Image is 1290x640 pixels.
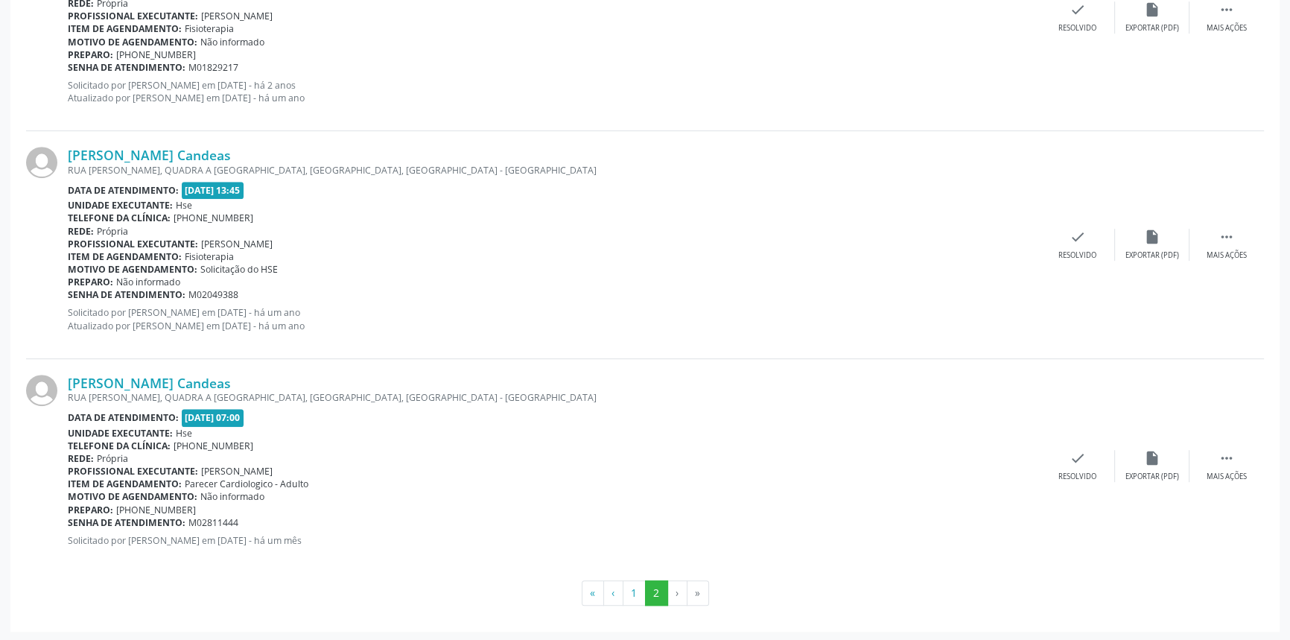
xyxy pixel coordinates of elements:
img: img [26,375,57,406]
a: [PERSON_NAME] Candeas [68,375,231,391]
span: [PHONE_NUMBER] [174,212,253,224]
b: Preparo: [68,504,113,516]
i:  [1218,450,1235,466]
span: Fisioterapia [185,22,234,35]
div: Resolvido [1058,23,1096,34]
i: insert_drive_file [1144,1,1160,18]
b: Profissional executante: [68,238,198,250]
span: Fisioterapia [185,250,234,263]
span: [PERSON_NAME] [201,465,273,478]
span: [DATE] 13:45 [182,182,244,199]
span: Hse [176,427,192,440]
div: Resolvido [1058,472,1096,482]
b: Profissional executante: [68,10,198,22]
img: img [26,147,57,178]
span: Não informado [116,276,180,288]
ul: Pagination [26,580,1264,606]
span: [PERSON_NAME] [201,238,273,250]
b: Preparo: [68,48,113,61]
div: Mais ações [1207,23,1247,34]
span: Própria [97,225,128,238]
b: Preparo: [68,276,113,288]
div: Exportar (PDF) [1125,472,1179,482]
i: check [1070,1,1086,18]
a: [PERSON_NAME] Candeas [68,147,231,163]
b: Profissional executante: [68,465,198,478]
b: Senha de atendimento: [68,61,185,74]
span: [DATE] 07:00 [182,409,244,426]
span: [PHONE_NUMBER] [174,440,253,452]
b: Unidade executante: [68,427,173,440]
span: Não informado [200,36,264,48]
button: Go to first page [582,580,604,606]
b: Item de agendamento: [68,22,182,35]
b: Senha de atendimento: [68,516,185,529]
b: Unidade executante: [68,199,173,212]
span: M01829217 [188,61,238,74]
button: Go to page 2 [645,580,668,606]
div: Resolvido [1058,250,1096,261]
b: Telefone da clínica: [68,212,171,224]
b: Data de atendimento: [68,184,179,197]
b: Motivo de agendamento: [68,263,197,276]
i: insert_drive_file [1144,450,1160,466]
span: [PHONE_NUMBER] [116,48,196,61]
i: insert_drive_file [1144,229,1160,245]
p: Solicitado por [PERSON_NAME] em [DATE] - há um ano Atualizado por [PERSON_NAME] em [DATE] - há um... [68,306,1040,332]
div: Exportar (PDF) [1125,250,1179,261]
b: Motivo de agendamento: [68,36,197,48]
button: Go to page 1 [623,580,646,606]
span: [PERSON_NAME] [201,10,273,22]
i:  [1218,229,1235,245]
button: Go to previous page [603,580,623,606]
b: Telefone da clínica: [68,440,171,452]
b: Rede: [68,225,94,238]
div: RUA [PERSON_NAME], QUADRA A [GEOGRAPHIC_DATA], [GEOGRAPHIC_DATA], [GEOGRAPHIC_DATA] - [GEOGRAPHIC... [68,164,1040,177]
span: [PHONE_NUMBER] [116,504,196,516]
b: Senha de atendimento: [68,288,185,301]
p: Solicitado por [PERSON_NAME] em [DATE] - há um mês [68,534,1040,547]
span: M02049388 [188,288,238,301]
span: Não informado [200,490,264,503]
i:  [1218,1,1235,18]
div: Mais ações [1207,472,1247,482]
span: Solicitação do HSE [200,263,278,276]
b: Item de agendamento: [68,478,182,490]
div: Exportar (PDF) [1125,23,1179,34]
b: Data de atendimento: [68,411,179,424]
span: Hse [176,199,192,212]
div: RUA [PERSON_NAME], QUADRA A [GEOGRAPHIC_DATA], [GEOGRAPHIC_DATA], [GEOGRAPHIC_DATA] - [GEOGRAPHIC... [68,391,1040,404]
span: M02811444 [188,516,238,529]
i: check [1070,229,1086,245]
span: Própria [97,452,128,465]
p: Solicitado por [PERSON_NAME] em [DATE] - há 2 anos Atualizado por [PERSON_NAME] em [DATE] - há um... [68,79,1040,104]
b: Item de agendamento: [68,250,182,263]
i: check [1070,450,1086,466]
div: Mais ações [1207,250,1247,261]
b: Rede: [68,452,94,465]
b: Motivo de agendamento: [68,490,197,503]
span: Parecer Cardiologico - Adulto [185,478,308,490]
